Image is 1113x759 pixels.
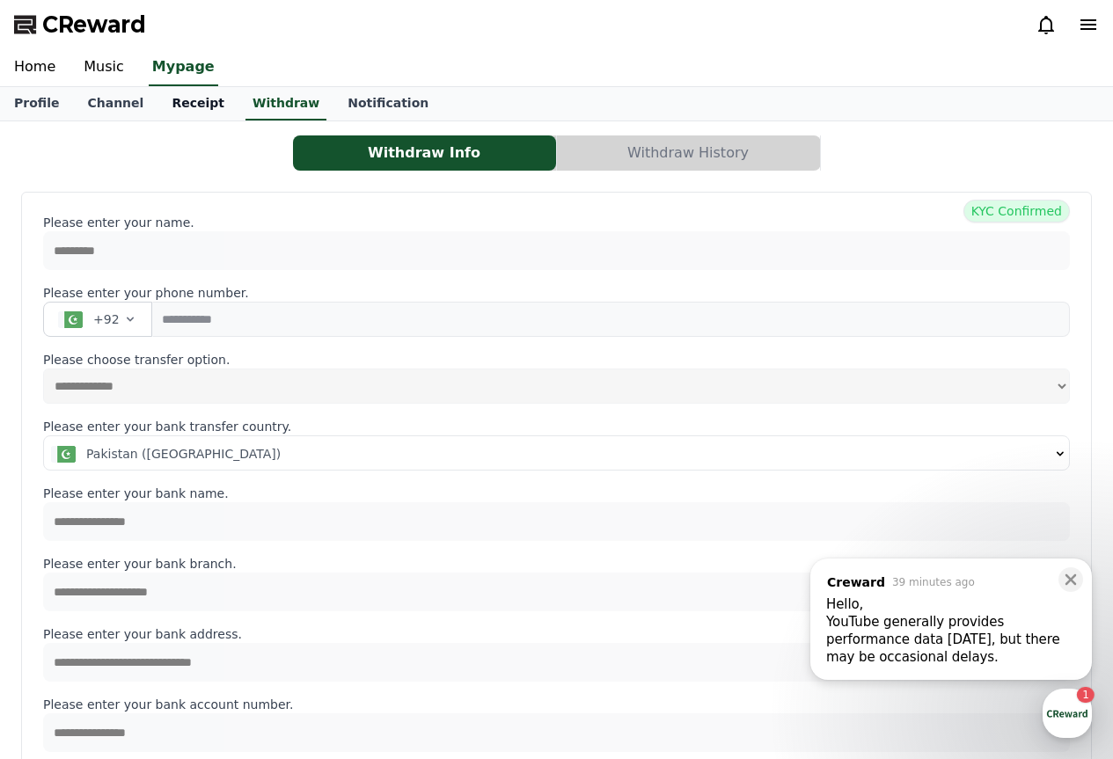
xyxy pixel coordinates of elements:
[43,696,1070,713] p: Please enter your bank account number.
[149,49,218,86] a: Mypage
[42,11,146,39] span: CReward
[14,11,146,39] a: CReward
[227,558,338,602] a: Settings
[157,87,238,120] a: Receipt
[260,584,304,598] span: Settings
[70,49,138,86] a: Music
[43,555,1070,573] p: Please enter your bank branch.
[43,351,1070,369] p: Please choose transfer option.
[333,87,443,120] a: Notification
[963,200,1070,223] span: KYC Confirmed
[43,214,1070,231] p: Please enter your name.
[93,310,120,328] span: +92
[146,585,198,599] span: Messages
[557,135,821,171] a: Withdraw History
[293,135,556,171] button: Withdraw Info
[245,87,326,120] a: Withdraw
[293,135,557,171] a: Withdraw Info
[43,284,1070,302] p: Please enter your phone number.
[5,558,116,602] a: Home
[557,135,820,171] button: Withdraw History
[45,584,76,598] span: Home
[43,625,1070,643] p: Please enter your bank address.
[86,445,281,463] span: Pakistan (‫[GEOGRAPHIC_DATA]‬‎)
[73,87,157,120] a: Channel
[179,557,185,571] span: 1
[43,485,1070,502] p: Please enter your bank name.
[43,418,1070,435] p: Please enter your bank transfer country.
[116,558,227,602] a: 1Messages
